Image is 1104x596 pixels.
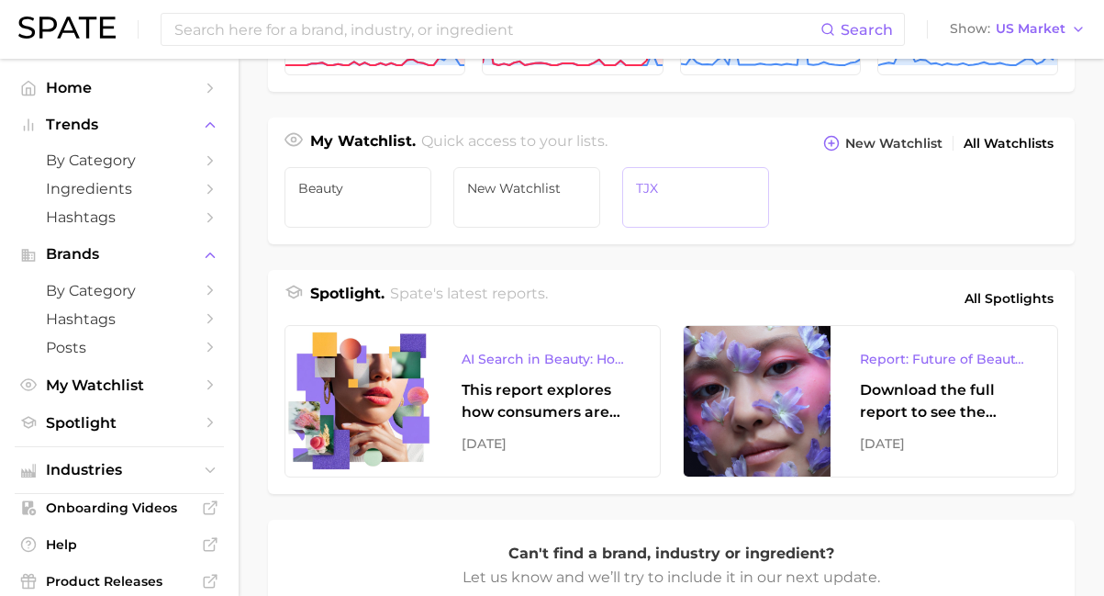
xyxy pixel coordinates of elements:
[960,283,1058,314] a: All Spotlights
[841,21,893,39] span: Search
[996,24,1065,34] span: US Market
[15,371,224,399] a: My Watchlist
[15,203,224,231] a: Hashtags
[15,111,224,139] button: Trends
[46,377,193,394] span: My Watchlist
[461,566,883,590] p: Let us know and we’ll try to include it in our next update.
[964,136,1054,152] span: All Watchlists
[421,130,608,156] h2: Quick access to your lists.
[46,246,193,263] span: Brands
[46,573,193,590] span: Product Releases
[15,531,224,558] a: Help
[959,131,1058,156] a: All Watchlists
[860,433,1029,455] div: [DATE]
[46,462,193,478] span: Industries
[46,282,193,299] span: by Category
[860,379,1029,423] div: Download the full report to see the Future of Beauty trends we unpacked during the webinar.
[950,24,990,34] span: Show
[390,283,548,314] h2: Spate's latest reports.
[945,17,1090,41] button: ShowUS Market
[15,146,224,174] a: by Category
[173,14,820,45] input: Search here for a brand, industry, or ingredient
[284,325,661,478] a: AI Search in Beauty: How Consumers Are Using ChatGPT vs. Google SearchThis report explores how co...
[683,325,1059,478] a: Report: Future of Beauty WebinarDownload the full report to see the Future of Beauty trends we un...
[18,17,116,39] img: SPATE
[46,414,193,432] span: Spotlight
[46,79,193,96] span: Home
[461,542,883,566] p: Can't find a brand, industry or ingredient?
[298,181,418,196] span: Beauty
[15,568,224,595] a: Product Releases
[15,494,224,522] a: Onboarding Videos
[284,167,431,228] a: Beauty
[46,536,193,553] span: Help
[462,433,630,455] div: [DATE]
[46,180,193,197] span: Ingredients
[15,305,224,333] a: Hashtags
[15,174,224,203] a: Ingredients
[860,348,1029,370] div: Report: Future of Beauty Webinar
[845,136,942,152] span: New Watchlist
[310,283,385,314] h1: Spotlight.
[46,339,193,356] span: Posts
[462,348,630,370] div: AI Search in Beauty: How Consumers Are Using ChatGPT vs. Google Search
[46,500,193,516] span: Onboarding Videos
[453,167,600,228] a: New Watchlist
[636,181,755,196] span: TJX
[15,73,224,102] a: Home
[965,287,1054,309] span: All Spotlights
[15,241,224,268] button: Brands
[819,130,947,156] button: New Watchlist
[15,456,224,484] button: Industries
[46,310,193,328] span: Hashtags
[310,130,416,156] h1: My Watchlist.
[46,208,193,226] span: Hashtags
[15,409,224,437] a: Spotlight
[622,167,769,228] a: TJX
[15,333,224,362] a: Posts
[467,181,586,196] span: New Watchlist
[15,276,224,305] a: by Category
[46,152,193,169] span: by Category
[462,379,630,423] div: This report explores how consumers are engaging with AI-powered search tools — and what it means ...
[46,117,193,133] span: Trends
